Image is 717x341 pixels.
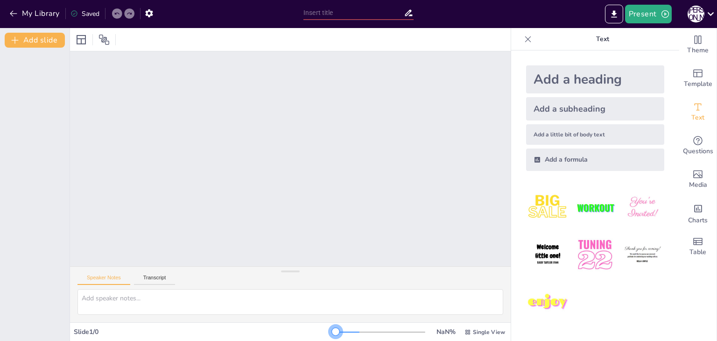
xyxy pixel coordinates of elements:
div: Get real-time input from your audience [679,129,717,163]
span: Questions [683,146,713,156]
button: My Library [7,6,63,21]
div: Add a formula [526,149,664,171]
span: Table [689,247,706,257]
div: Change the overall theme [679,28,717,62]
span: Theme [687,45,709,56]
div: Add images, graphics, shapes or video [679,163,717,196]
div: Saved [70,9,99,18]
span: Position [98,34,110,45]
button: Ю [PERSON_NAME] [688,5,704,23]
div: Add a heading [526,65,664,93]
span: Media [689,180,707,190]
span: Text [691,113,704,123]
img: 6.jpeg [621,233,664,277]
div: Ю [PERSON_NAME] [688,6,704,22]
div: Layout [74,32,89,47]
img: 5.jpeg [573,233,617,277]
div: NaN % [435,327,457,336]
div: Slide 1 / 0 [74,327,336,336]
button: Export to PowerPoint [605,5,623,23]
div: Add a little bit of body text [526,124,664,145]
img: 1.jpeg [526,186,569,229]
span: Charts [688,215,708,226]
button: Present [625,5,672,23]
button: Add slide [5,33,65,48]
img: 4.jpeg [526,233,569,277]
button: Transcript [134,275,176,285]
img: 3.jpeg [621,186,664,229]
img: 2.jpeg [573,186,617,229]
button: Speaker Notes [77,275,130,285]
div: Add charts and graphs [679,196,717,230]
span: Template [684,79,712,89]
div: Add ready made slides [679,62,717,95]
img: 7.jpeg [526,281,569,324]
p: Text [535,28,670,50]
div: Add a table [679,230,717,263]
input: Insert title [303,6,404,20]
span: Single View [473,328,505,336]
div: Add text boxes [679,95,717,129]
div: Add a subheading [526,97,664,121]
